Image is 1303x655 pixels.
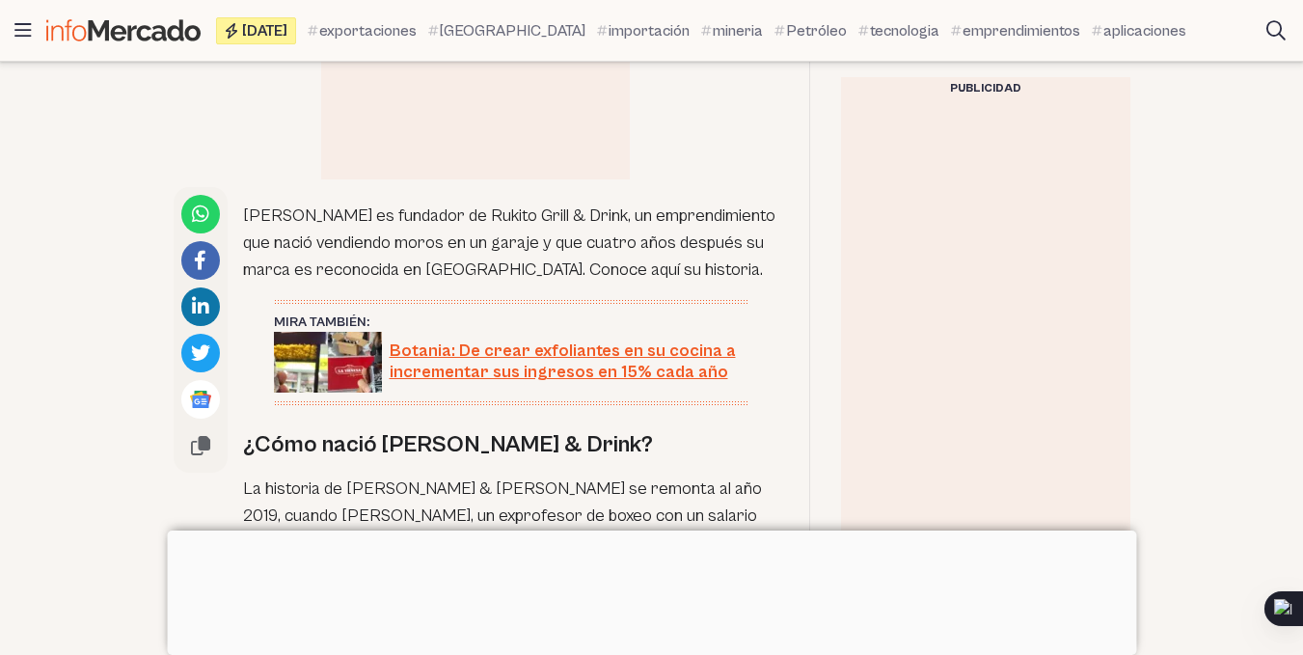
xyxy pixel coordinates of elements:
[189,388,212,411] img: Google News logo
[243,476,778,584] p: La historia de [PERSON_NAME] & [PERSON_NAME] se remonta al año 2019, cuando [PERSON_NAME], un exp...
[1092,19,1186,42] a: aplicaciones
[428,19,585,42] a: [GEOGRAPHIC_DATA]
[243,203,778,284] p: [PERSON_NAME] es fundador de Rukito Grill & Drink, un emprendimiento que nació vendiendo moros en...
[319,19,417,42] span: exportaciones
[951,19,1080,42] a: emprendimientos
[858,19,939,42] a: tecnologia
[841,77,1130,100] div: Publicidad
[1103,19,1186,42] span: aplicaciones
[46,19,201,41] img: Infomercado Ecuador logo
[870,19,939,42] span: tecnologia
[597,19,690,42] a: importación
[274,332,382,393] img: Botania marielisa marques
[242,23,287,39] span: [DATE]
[167,531,1136,650] iframe: Advertisement
[609,19,690,42] span: importación
[274,332,747,393] a: Botania: De crear exfoliantes en su cocina a incrementar sus ingresos en 15% cada año
[774,19,847,42] a: Petróleo
[440,19,585,42] span: [GEOGRAPHIC_DATA]
[308,19,417,42] a: exportaciones
[243,429,778,460] h2: ¿Cómo nació [PERSON_NAME] & Drink?
[274,313,747,332] div: Mira también:
[713,19,763,42] span: mineria
[701,19,763,42] a: mineria
[963,19,1080,42] span: emprendimientos
[786,19,847,42] span: Petróleo
[390,341,747,384] span: Botania: De crear exfoliantes en su cocina a incrementar sus ingresos en 15% cada año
